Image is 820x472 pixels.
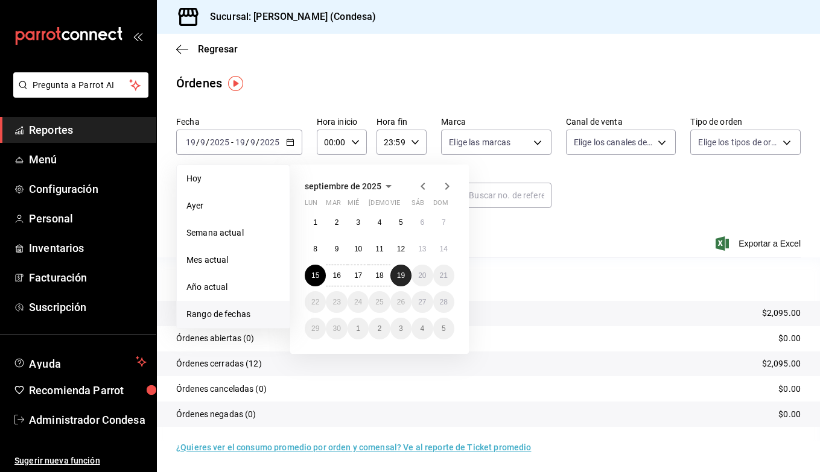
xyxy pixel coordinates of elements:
input: -- [235,137,246,147]
span: Pregunta a Parrot AI [33,79,130,92]
a: ¿Quieres ver el consumo promedio por orden y comensal? Ve al reporte de Ticket promedio [176,442,531,452]
button: 28 de septiembre de 2025 [433,291,454,313]
span: Mes actual [186,254,280,266]
button: open_drawer_menu [133,31,142,41]
button: 22 de septiembre de 2025 [305,291,326,313]
p: $2,095.00 [762,357,801,370]
span: Hoy [186,172,280,185]
abbr: jueves [369,199,440,212]
abbr: 7 de septiembre de 2025 [442,218,446,227]
p: Órdenes abiertas (0) [176,332,255,345]
abbr: 12 de septiembre de 2025 [397,245,405,253]
button: 25 de septiembre de 2025 [369,291,390,313]
abbr: 20 de septiembre de 2025 [418,271,426,280]
button: 27 de septiembre de 2025 [412,291,433,313]
input: -- [200,137,206,147]
span: Recomienda Parrot [29,382,147,398]
span: / [256,137,259,147]
span: / [206,137,209,147]
button: 24 de septiembre de 2025 [348,291,369,313]
abbr: miércoles [348,199,359,212]
button: 23 de septiembre de 2025 [326,291,347,313]
button: 12 de septiembre de 2025 [390,238,412,260]
input: ---- [209,137,230,147]
p: $2,095.00 [762,307,801,319]
span: Rango de fechas [186,308,280,321]
button: 4 de octubre de 2025 [412,318,433,339]
abbr: 5 de septiembre de 2025 [399,218,403,227]
span: / [246,137,249,147]
button: 4 de septiembre de 2025 [369,212,390,233]
abbr: sábado [412,199,424,212]
abbr: 15 de septiembre de 2025 [311,271,319,280]
p: Órdenes cerradas (12) [176,357,262,370]
span: Facturación [29,269,147,286]
button: 3 de septiembre de 2025 [348,212,369,233]
label: Tipo de orden [690,118,801,126]
button: 6 de septiembre de 2025 [412,212,433,233]
button: 15 de septiembre de 2025 [305,265,326,286]
button: 14 de septiembre de 2025 [433,238,454,260]
abbr: 9 de septiembre de 2025 [335,245,339,253]
button: 1 de octubre de 2025 [348,318,369,339]
span: - [231,137,234,147]
button: 20 de septiembre de 2025 [412,265,433,286]
button: 11 de septiembre de 2025 [369,238,390,260]
label: Marca [441,118,551,126]
abbr: lunes [305,199,317,212]
input: ---- [259,137,280,147]
button: 10 de septiembre de 2025 [348,238,369,260]
button: 9 de septiembre de 2025 [326,238,347,260]
span: / [196,137,200,147]
span: Ayuda [29,354,131,369]
button: 5 de octubre de 2025 [433,318,454,339]
abbr: 3 de octubre de 2025 [399,324,403,333]
abbr: 21 de septiembre de 2025 [440,271,448,280]
abbr: viernes [390,199,400,212]
abbr: 1 de septiembre de 2025 [313,218,317,227]
span: Personal [29,210,147,227]
abbr: martes [326,199,340,212]
abbr: 6 de septiembre de 2025 [420,218,424,227]
abbr: 2 de octubre de 2025 [378,324,382,333]
label: Hora fin [377,118,427,126]
button: 30 de septiembre de 2025 [326,318,347,339]
button: 18 de septiembre de 2025 [369,265,390,286]
button: 16 de septiembre de 2025 [326,265,347,286]
abbr: 24 de septiembre de 2025 [354,298,362,306]
abbr: 11 de septiembre de 2025 [375,245,383,253]
abbr: 13 de septiembre de 2025 [418,245,426,253]
span: Elige los canales de venta [574,136,654,148]
abbr: 3 de septiembre de 2025 [356,218,360,227]
span: Elige los tipos de orden [698,136,778,148]
button: Tooltip marker [228,76,243,91]
input: -- [250,137,256,147]
button: Exportar a Excel [718,236,801,251]
abbr: 17 de septiembre de 2025 [354,271,362,280]
span: Regresar [198,43,238,55]
button: septiembre de 2025 [305,179,396,194]
abbr: 10 de septiembre de 2025 [354,245,362,253]
p: Órdenes canceladas (0) [176,383,267,395]
input: Buscar no. de referencia [469,183,551,207]
button: 1 de septiembre de 2025 [305,212,326,233]
abbr: 5 de octubre de 2025 [442,324,446,333]
span: Administrador Condesa [29,412,147,428]
abbr: 29 de septiembre de 2025 [311,324,319,333]
abbr: 19 de septiembre de 2025 [397,271,405,280]
button: 17 de septiembre de 2025 [348,265,369,286]
button: 5 de septiembre de 2025 [390,212,412,233]
span: septiembre de 2025 [305,181,381,191]
abbr: 4 de septiembre de 2025 [378,218,382,227]
label: Fecha [176,118,302,126]
span: Inventarios [29,240,147,256]
span: Configuración [29,181,147,197]
button: Pregunta a Parrot AI [13,72,148,98]
abbr: 28 de septiembre de 2025 [440,298,448,306]
button: 7 de septiembre de 2025 [433,212,454,233]
input: -- [185,137,196,147]
h3: Sucursal: [PERSON_NAME] (Condesa) [200,10,376,24]
span: Semana actual [186,227,280,239]
span: Año actual [186,281,280,294]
